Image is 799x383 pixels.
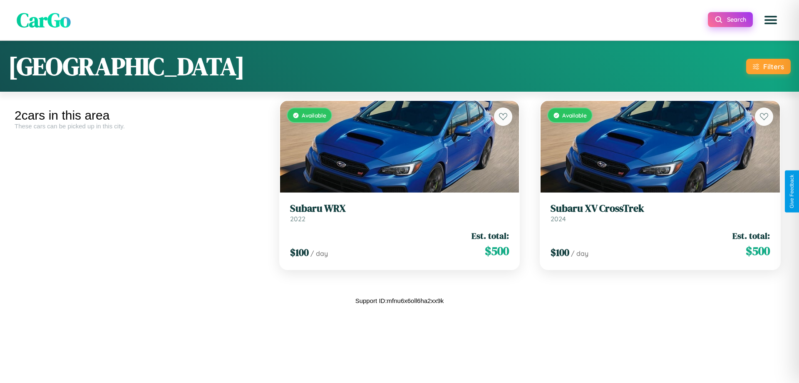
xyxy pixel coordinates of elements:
[708,12,753,27] button: Search
[15,108,263,123] div: 2 cars in this area
[732,230,770,242] span: Est. total:
[290,203,509,215] h3: Subaru WRX
[302,112,326,119] span: Available
[290,215,305,223] span: 2022
[310,249,328,258] span: / day
[8,49,245,83] h1: [GEOGRAPHIC_DATA]
[562,112,587,119] span: Available
[789,175,795,208] div: Give Feedback
[485,243,509,259] span: $ 500
[763,62,784,71] div: Filters
[551,215,566,223] span: 2024
[471,230,509,242] span: Est. total:
[571,249,588,258] span: / day
[551,203,770,215] h3: Subaru XV CrossTrek
[746,59,791,74] button: Filters
[746,243,770,259] span: $ 500
[727,16,746,23] span: Search
[290,245,309,259] span: $ 100
[759,8,782,32] button: Open menu
[355,295,444,306] p: Support ID: mfnu6x6oll6ha2xx9k
[551,245,569,259] span: $ 100
[290,203,509,223] a: Subaru WRX2022
[15,123,263,130] div: These cars can be picked up in this city.
[551,203,770,223] a: Subaru XV CrossTrek2024
[17,6,71,34] span: CarGo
